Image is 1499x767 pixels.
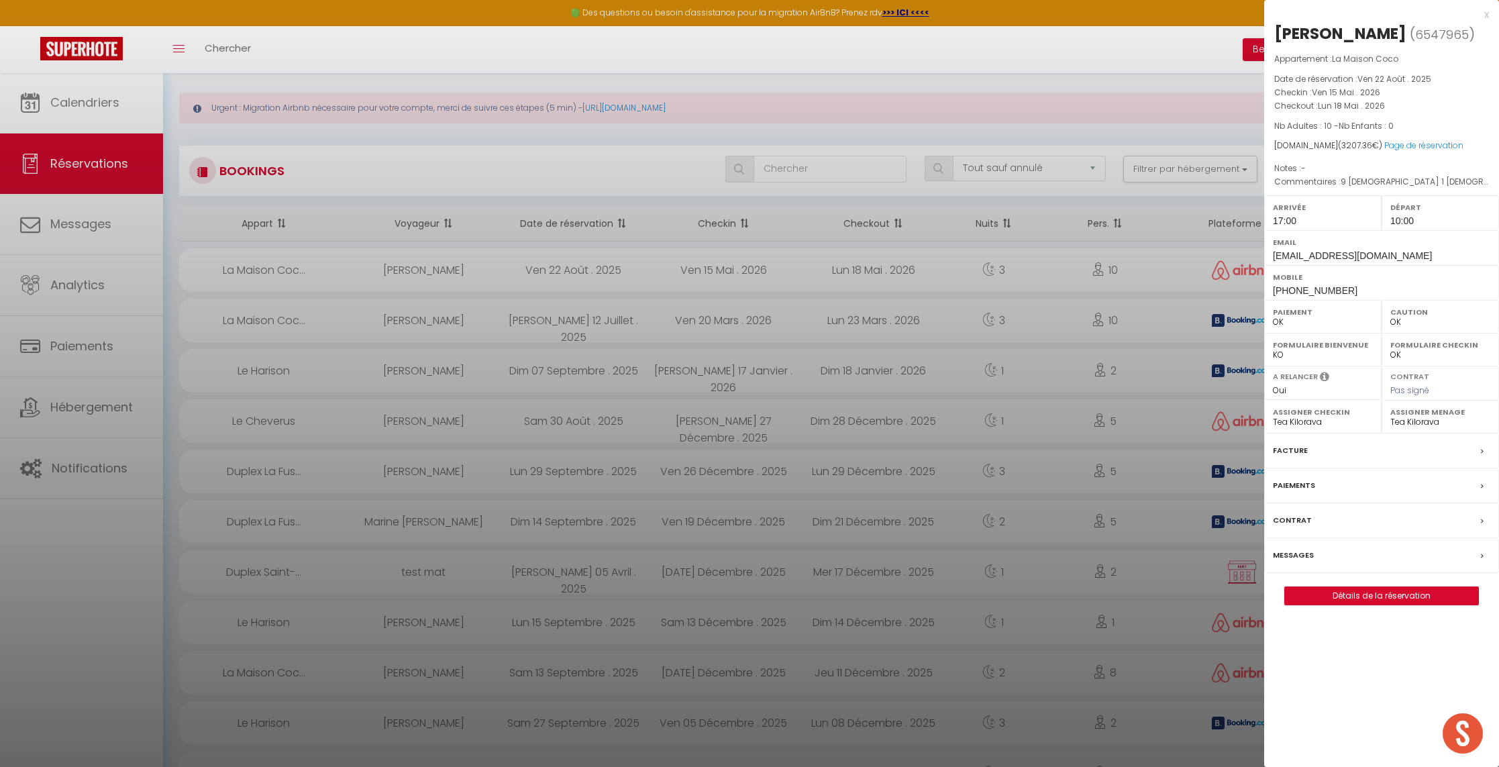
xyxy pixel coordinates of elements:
p: Checkin : [1274,86,1489,99]
span: Ven 22 Août . 2025 [1357,73,1431,85]
label: Assigner Menage [1390,405,1490,419]
span: [EMAIL_ADDRESS][DOMAIN_NAME] [1273,250,1432,261]
label: Formulaire Checkin [1390,338,1490,352]
label: Paiements [1273,478,1315,493]
label: Email [1273,236,1490,249]
p: Notes : [1274,162,1489,175]
label: Paiement [1273,305,1373,319]
span: ( ) [1410,25,1475,44]
div: [DOMAIN_NAME] [1274,140,1489,152]
label: Contrat [1273,513,1312,527]
div: [PERSON_NAME] [1274,23,1406,44]
span: Pas signé [1390,385,1429,396]
label: Contrat [1390,371,1429,380]
p: Commentaires : [1274,175,1489,189]
span: Ven 15 Mai . 2026 [1312,87,1380,98]
span: - [1301,162,1306,174]
label: Mobile [1273,270,1490,284]
label: A relancer [1273,371,1318,382]
span: 10:00 [1390,215,1414,226]
label: Facture [1273,444,1308,458]
div: Ouvrir le chat [1443,713,1483,754]
label: Messages [1273,548,1314,562]
button: Détails de la réservation [1284,586,1479,605]
div: x [1264,7,1489,23]
p: Checkout : [1274,99,1489,113]
span: Nb Adultes : 10 - [1274,120,1394,132]
span: 3207.36 [1341,140,1372,151]
label: Départ [1390,201,1490,214]
span: La Maison Coco [1332,53,1398,64]
span: [PHONE_NUMBER] [1273,285,1357,296]
label: Arrivée [1273,201,1373,214]
label: Formulaire Bienvenue [1273,338,1373,352]
a: Détails de la réservation [1285,587,1478,605]
i: Sélectionner OUI si vous souhaiter envoyer les séquences de messages post-checkout [1320,371,1329,386]
span: Lun 18 Mai . 2026 [1318,100,1385,111]
span: 6547965 [1415,26,1469,43]
label: Caution [1390,305,1490,319]
span: ( €) [1338,140,1382,151]
label: Assigner Checkin [1273,405,1373,419]
a: Page de réservation [1384,140,1463,151]
p: Date de réservation : [1274,72,1489,86]
span: 17:00 [1273,215,1296,226]
p: Appartement : [1274,52,1489,66]
span: Nb Enfants : 0 [1339,120,1394,132]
